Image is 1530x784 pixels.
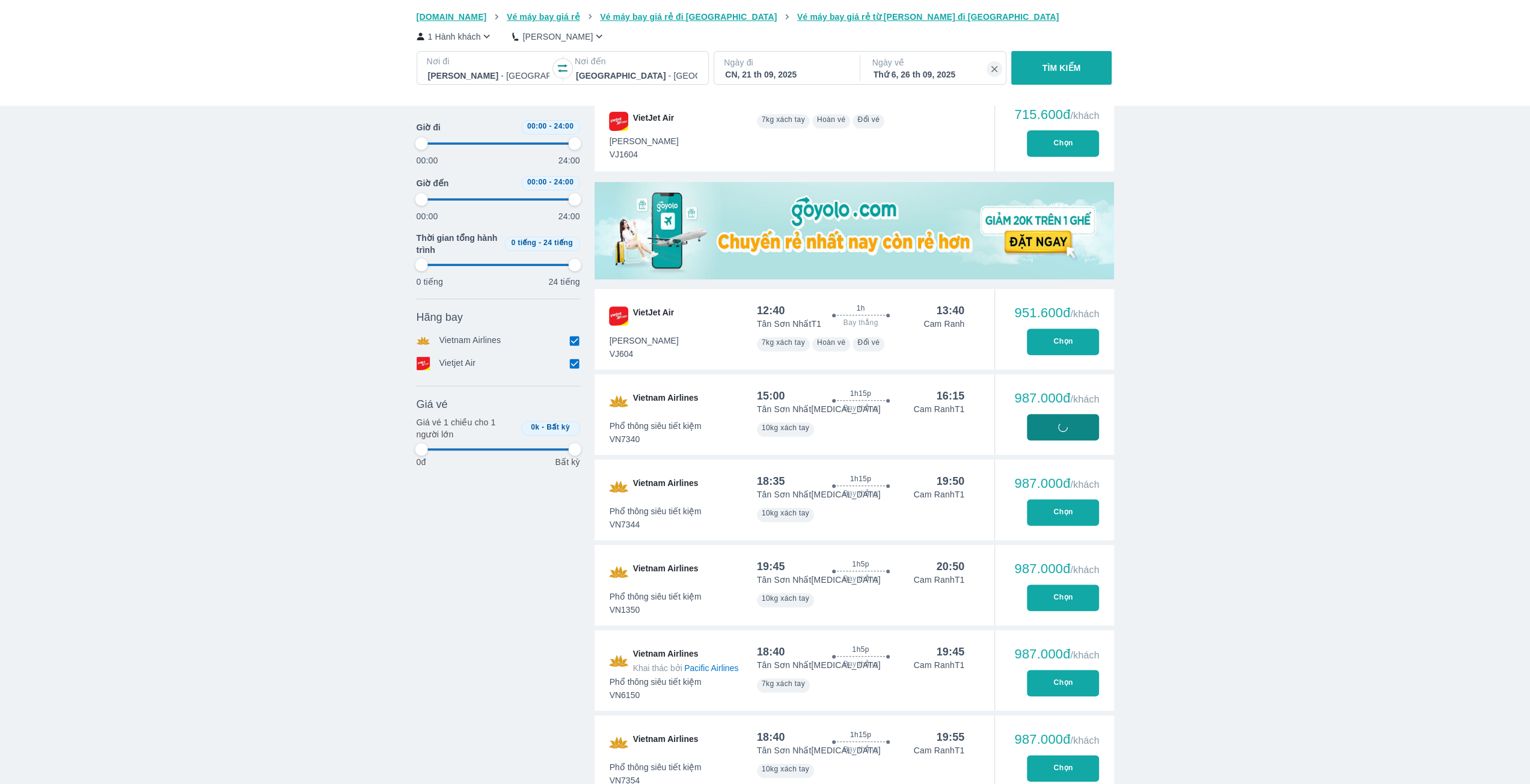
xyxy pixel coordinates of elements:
div: 15:00 [757,389,785,403]
div: 18:35 [757,474,785,488]
span: - [539,239,541,247]
span: Phổ thông siêu tiết kiệm [610,505,702,517]
p: Cam Ranh T1 [914,488,965,500]
span: VJ604 [610,348,679,360]
span: Vietnam Airlines [633,477,699,496]
span: [PERSON_NAME] [610,335,679,347]
p: Bất kỳ [555,456,580,468]
span: VietJet Air [633,306,674,326]
p: Cam Ranh [923,318,964,330]
p: [PERSON_NAME] [522,31,593,43]
span: Vietnam Airlines [633,392,699,411]
p: Cam Ranh T1 [914,744,965,756]
div: 19:55 [936,730,964,744]
span: Vietnam Airlines [633,648,739,674]
button: Chọn [1027,130,1099,157]
span: 24:00 [554,178,574,186]
p: Vietnam Airlines [439,334,501,347]
img: media-0 [595,182,1114,279]
span: /khách [1070,735,1099,746]
p: Ngày về [872,56,996,68]
p: Cam Ranh T1 [914,403,965,415]
p: 0đ [417,456,426,468]
div: 20:50 [936,559,964,574]
span: VN7340 [610,433,702,445]
span: 10kg xách tay [762,594,809,603]
p: 00:00 [417,210,438,222]
button: Chọn [1027,499,1099,526]
div: CN, 21 th 09, 2025 [725,68,846,81]
div: 715.600đ [1014,108,1099,122]
span: Phổ thông siêu tiết kiệm [610,676,702,688]
p: 24:00 [558,210,580,222]
span: Giờ đi [417,121,441,133]
span: 10kg xách tay [762,424,809,432]
span: Vé máy bay giá rẻ [507,12,580,22]
button: TÌM KIẾM [1011,51,1112,85]
span: 7kg xách tay [762,115,805,124]
div: 16:15 [936,389,964,403]
span: Đổi vé [857,115,880,124]
p: 00:00 [417,154,438,166]
img: VJ [609,306,628,326]
p: Vietjet Air [439,357,476,370]
span: Phổ thông siêu tiết kiệm [610,420,702,432]
img: VJ [609,112,628,131]
span: 7kg xách tay [762,338,805,347]
div: 951.600đ [1014,306,1099,320]
span: Khai thác bởi [633,663,682,673]
span: Bất kỳ [546,423,570,431]
button: [PERSON_NAME] [512,30,605,43]
div: 13:40 [936,303,964,318]
p: Cam Ranh T1 [914,659,965,671]
span: 24:00 [554,122,574,130]
span: VN7344 [610,518,702,530]
img: VN [609,733,628,752]
span: Vé máy bay giá rẻ từ [PERSON_NAME] đi [GEOGRAPHIC_DATA] [797,12,1059,22]
span: Hãng bay [417,310,463,324]
img: VN [609,477,628,496]
span: Vé máy bay giá rẻ đi [GEOGRAPHIC_DATA] [600,12,777,22]
p: Nơi đi [427,55,551,67]
span: - [549,122,551,130]
p: Tân Sơn Nhất [MEDICAL_DATA] [757,659,881,671]
span: 1h15p [850,389,871,398]
div: Thứ 6, 26 th 09, 2025 [874,68,995,81]
span: Vietnam Airlines [633,562,699,582]
span: /khách [1070,111,1099,121]
span: VN1350 [610,604,702,616]
p: Cam Ranh T1 [914,574,965,586]
span: [DOMAIN_NAME] [417,12,487,22]
span: 10kg xách tay [762,765,809,773]
div: 18:40 [757,645,785,659]
p: Tân Sơn Nhất T1 [757,318,821,330]
span: /khách [1070,309,1099,319]
span: - [542,423,544,431]
p: Tân Sơn Nhất [MEDICAL_DATA] [757,744,881,756]
span: 0k [531,423,539,431]
div: 987.000đ [1014,647,1099,661]
div: 987.000đ [1014,732,1099,747]
button: Chọn [1027,585,1099,611]
div: 19:45 [757,559,785,574]
span: 1h15p [850,730,871,740]
span: [PERSON_NAME] [610,135,679,147]
span: Thời gian tổng hành trình [417,232,500,256]
button: Chọn [1027,670,1099,696]
p: 1 Hành khách [428,31,481,43]
span: 0 tiếng [511,239,536,247]
span: VJ1604 [610,148,679,160]
p: Tân Sơn Nhất [MEDICAL_DATA] [757,574,881,586]
div: 19:45 [936,645,964,659]
button: Chọn [1027,329,1099,355]
span: Phổ thông siêu tiết kiệm [610,761,702,773]
span: /khách [1070,650,1099,660]
p: 0 tiếng [417,276,443,288]
p: 24 tiếng [548,276,580,288]
p: Giá vé 1 chiều cho 1 người lớn [417,416,516,440]
span: Vietnam Airlines [633,733,699,752]
div: 18:40 [757,730,785,744]
p: TÌM KIẾM [1042,62,1081,74]
span: Pacific Airlines [684,663,738,673]
span: Hoàn vé [817,115,846,124]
